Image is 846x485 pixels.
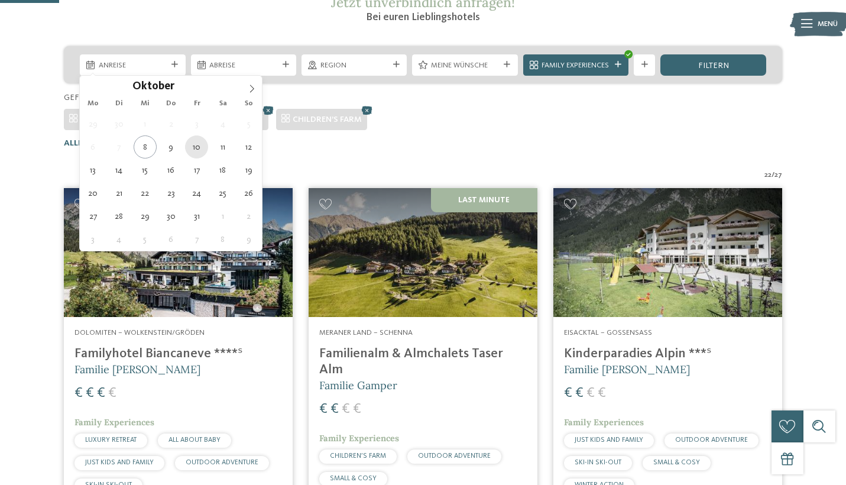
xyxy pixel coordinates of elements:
span: November 1, 2025 [211,205,234,228]
span: Bei euren Lieblingshotels [366,12,480,22]
span: Familie [PERSON_NAME] [74,363,200,376]
span: Oktober 26, 2025 [237,182,260,205]
span: Meine Wünsche [431,60,499,71]
span: Oktober 6, 2025 [82,135,105,159]
span: September 30, 2025 [108,112,131,135]
span: Oktober 2, 2025 [160,112,183,135]
span: Oktober 16, 2025 [160,159,183,182]
span: Oktober 8, 2025 [134,135,157,159]
span: November 6, 2025 [160,228,183,251]
span: Familie Gamper [319,379,397,392]
span: Alle Filter löschen [64,139,147,147]
span: JUST KIDS AND FAMILY [85,459,154,466]
span: € [74,386,83,400]
span: Region [320,60,388,71]
span: Fr [184,100,210,108]
span: Oktober 11, 2025 [211,135,234,159]
span: filtern [698,62,729,70]
span: Oktober 5, 2025 [237,112,260,135]
span: JUST KIDS AND FAMILY [575,436,643,444]
span: € [586,386,595,400]
span: Sa [210,100,236,108]
span: Gefiltert nach: [64,93,131,102]
span: Oktober 9, 2025 [160,135,183,159]
span: Oktober 25, 2025 [211,182,234,205]
span: November 9, 2025 [237,228,260,251]
span: So [236,100,262,108]
span: OUTDOOR ADVENTURE [675,436,748,444]
input: Year [174,80,213,92]
span: November 5, 2025 [134,228,157,251]
span: November 2, 2025 [237,205,260,228]
img: Kinderparadies Alpin ***ˢ [553,188,782,317]
span: Oktober 7, 2025 [108,135,131,159]
span: € [319,402,328,416]
span: Family Experiences [542,60,610,71]
span: 22 [764,170,772,180]
span: Oktober 15, 2025 [134,159,157,182]
span: November 7, 2025 [185,228,208,251]
span: November 4, 2025 [108,228,131,251]
span: SMALL & COSY [653,459,700,466]
span: OUTDOOR ADVENTURE [418,452,491,460]
span: Di [106,100,132,108]
span: € [97,386,105,400]
span: Oktober 22, 2025 [134,182,157,205]
img: Familienhotels gesucht? Hier findet ihr die besten! [309,188,537,317]
span: € [564,386,572,400]
h4: Familyhotel Biancaneve ****ˢ [74,346,282,362]
span: Oktober 1, 2025 [134,112,157,135]
span: € [575,386,584,400]
span: LUXURY RETREAT [85,436,137,444]
span: 27 [774,170,782,180]
span: Oktober 12, 2025 [237,135,260,159]
span: Family Experiences [74,417,154,428]
span: Oktober 20, 2025 [82,182,105,205]
span: Oktober 23, 2025 [160,182,183,205]
span: SKI-IN SKI-OUT [575,459,621,466]
img: Familienhotels gesucht? Hier findet ihr die besten! [64,188,293,317]
span: Oktober 10, 2025 [185,135,208,159]
span: November 3, 2025 [82,228,105,251]
span: SMALL & COSY [330,475,377,482]
span: Oktober [132,82,174,93]
span: Oktober 18, 2025 [211,159,234,182]
h4: Kinderparadies Alpin ***ˢ [564,346,772,362]
span: Familie [PERSON_NAME] [564,363,690,376]
span: Oktober 24, 2025 [185,182,208,205]
h4: Familienalm & Almchalets Taser Alm [319,346,527,378]
span: Oktober 17, 2025 [185,159,208,182]
span: Meraner Land – Schenna [319,329,413,337]
span: Family Experiences [564,417,644,428]
span: Eisacktal – Gossensass [564,329,652,337]
span: Dolomiten – Wolkenstein/Gröden [74,329,205,337]
span: Family Experiences [319,433,399,444]
span: Oktober 27, 2025 [82,205,105,228]
span: Oktober 19, 2025 [237,159,260,182]
span: Do [158,100,184,108]
span: OUTDOOR ADVENTURE [186,459,258,466]
span: € [330,402,339,416]
span: Anreise [99,60,167,71]
span: Mi [132,100,158,108]
span: Oktober 13, 2025 [82,159,105,182]
span: / [772,170,774,180]
span: € [108,386,116,400]
span: € [598,386,606,400]
span: Oktober 29, 2025 [134,205,157,228]
span: Oktober 4, 2025 [211,112,234,135]
span: Oktober 31, 2025 [185,205,208,228]
span: Oktober 3, 2025 [185,112,208,135]
span: Oktober 28, 2025 [108,205,131,228]
span: November 8, 2025 [211,228,234,251]
span: € [86,386,94,400]
span: Oktober 30, 2025 [160,205,183,228]
span: € [353,402,361,416]
span: CHILDREN’S FARM [330,452,386,460]
span: ALL ABOUT BABY [168,436,221,444]
span: CHILDREN’S FARM [293,115,362,124]
span: Mo [80,100,106,108]
span: Abreise [209,60,277,71]
span: Oktober 21, 2025 [108,182,131,205]
span: Oktober 14, 2025 [108,159,131,182]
